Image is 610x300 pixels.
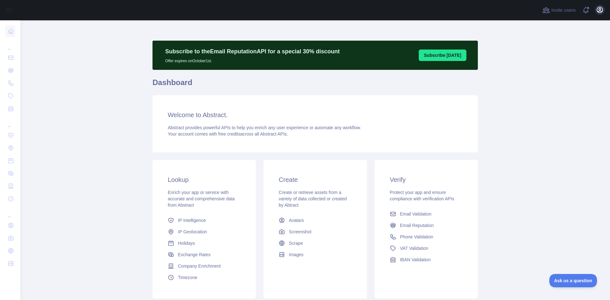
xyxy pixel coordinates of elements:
span: IP Intelligence [178,217,206,223]
div: ... [5,116,15,128]
span: VAT Validation [400,245,428,251]
span: IBAN Validation [400,257,431,263]
span: Invite users [551,7,576,14]
a: IP Geolocation [165,226,243,237]
span: Screenshot [289,229,311,235]
h3: Lookup [168,175,241,184]
span: Exchange Rates [178,251,211,258]
a: Email Validation [387,208,465,220]
div: ... [5,38,15,51]
h1: Dashboard [152,77,478,93]
button: Subscribe [DATE] [419,50,466,61]
a: IP Intelligence [165,215,243,226]
h3: Verify [390,175,463,184]
a: Exchange Rates [165,249,243,260]
span: Images [289,251,303,258]
p: Subscribe to the Email Reputation API for a special 30 % discount [165,47,340,56]
span: Your account comes with across all Abstract APIs. [168,131,288,137]
a: IBAN Validation [387,254,465,265]
a: Email Reputation [387,220,465,231]
span: Create or retrieve assets from a variety of data collected or created by Abtract [279,190,347,208]
a: Scrape [276,237,354,249]
span: Abstract provides powerful APIs to help you enrich any user experience or automate any workflow. [168,125,361,130]
iframe: Toggle Customer Support [549,274,597,287]
div: ... [5,206,15,218]
span: Protect your app and ensure compliance with verification APIs [390,190,454,201]
span: Holidays [178,240,195,246]
span: Enrich your app or service with accurate and comprehensive data from Abstract [168,190,235,208]
h3: Create [279,175,351,184]
h3: Welcome to Abstract. [168,110,463,119]
a: Holidays [165,237,243,249]
span: IP Geolocation [178,229,207,235]
a: Company Enrichment [165,260,243,272]
a: Phone Validation [387,231,465,243]
span: Phone Validation [400,234,433,240]
a: Timezone [165,272,243,283]
a: Avatars [276,215,354,226]
span: Email Reputation [400,222,434,229]
a: VAT Validation [387,243,465,254]
span: Avatars [289,217,304,223]
p: Offer expires on October 1st. [165,56,340,63]
span: Timezone [178,274,197,281]
button: Invite users [541,5,577,15]
span: Company Enrichment [178,263,221,269]
span: Scrape [289,240,303,246]
span: Email Validation [400,211,431,217]
span: free credits [218,131,240,137]
a: Images [276,249,354,260]
a: Screenshot [276,226,354,237]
